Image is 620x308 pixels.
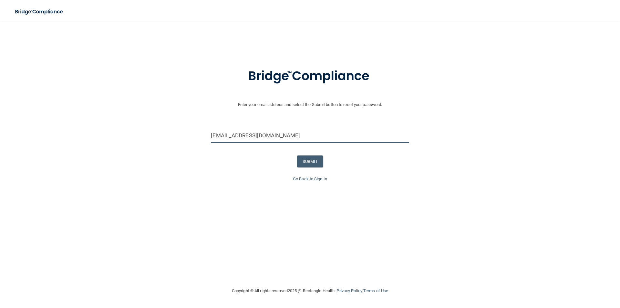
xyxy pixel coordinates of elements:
div: Copyright © All rights reserved 2025 @ Rectangle Health | | [192,281,428,301]
a: Privacy Policy [336,288,362,293]
input: Email [211,128,409,143]
img: bridge_compliance_login_screen.278c3ca4.svg [10,5,69,18]
a: Go Back to Sign In [293,176,327,181]
img: bridge_compliance_login_screen.278c3ca4.svg [235,59,385,93]
iframe: Drift Widget Chat Controller [508,262,612,288]
a: Terms of Use [363,288,388,293]
button: SUBMIT [297,155,323,167]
